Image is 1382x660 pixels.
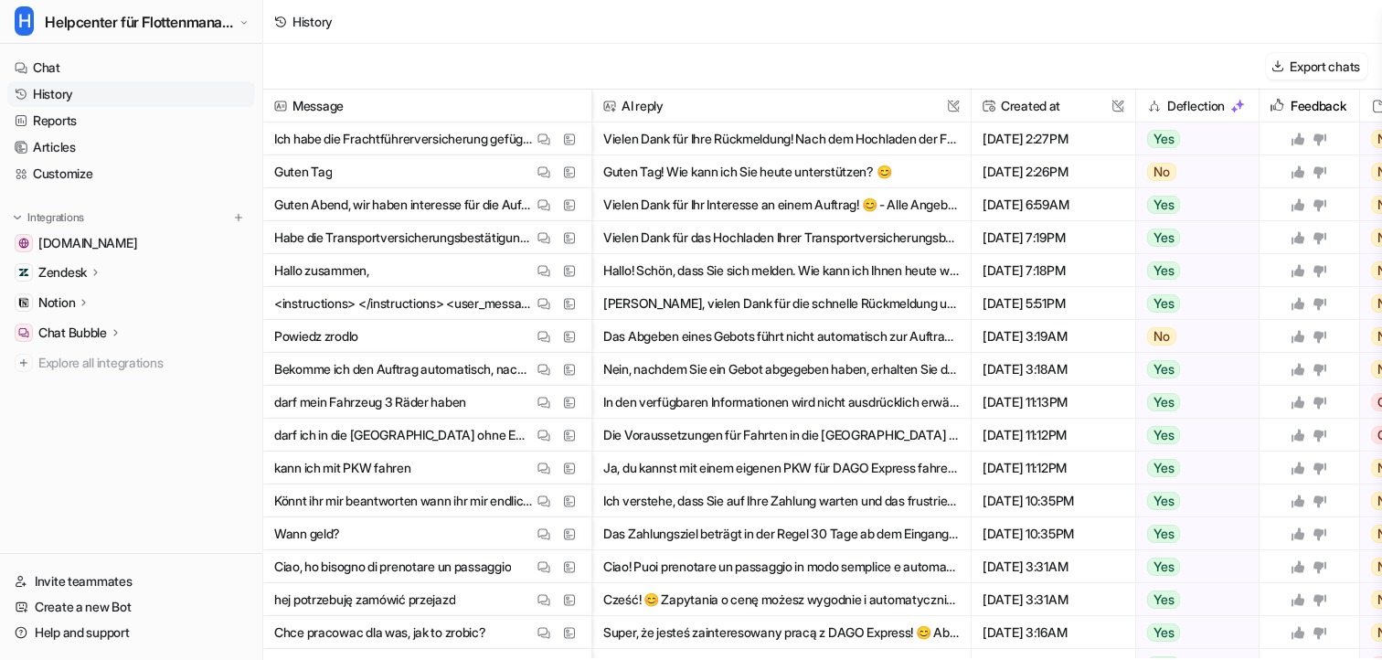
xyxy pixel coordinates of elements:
p: Hallo zusammen, [274,254,369,287]
button: Ich verstehe, dass Sie auf Ihre Zahlung warten und das frustrierend sein kann. Das Standard-Zahlu... [603,484,960,517]
img: Chat Bubble [18,327,29,338]
a: Create a new Bot [7,594,255,620]
button: Yes [1136,221,1249,254]
span: [DATE] 11:12PM [979,419,1128,452]
p: Powiedz zrodlo [274,320,358,353]
p: Wann geld? [274,517,340,550]
span: Explore all integrations [38,348,248,378]
img: Zendesk [18,267,29,278]
button: Yes [1136,550,1249,583]
h2: Feedback [1291,90,1346,122]
button: Yes [1136,188,1249,221]
button: Cześć! 😊 Zapytania o cenę możesz wygodnie i automatycznie składać przez naszą platformę. Wystarcz... [603,583,960,616]
span: [DATE] 3:16AM [979,616,1128,649]
img: menu_add.svg [232,211,245,224]
button: Yes [1136,419,1249,452]
a: Explore all integrations [7,350,255,376]
button: Export chats [1266,53,1367,80]
span: Yes [1147,492,1180,510]
button: Die Voraussetzungen für Fahrten in die [GEOGRAPHIC_DATA] ohne EU-Lizenz werden in den vorhandenen... [603,419,960,452]
span: Helpcenter für Flottenmanager (CarrierHub) [45,9,234,35]
span: [DATE] 3:31AM [979,583,1128,616]
p: Könnt ihr mir beantworten wann ihr mir endlich mein Geld gebt? [274,484,533,517]
p: Zendesk [38,263,87,282]
a: Customize [7,161,255,186]
button: Nein, nachdem Sie ein Gebot abgegeben haben, erhalten Sie den Auftrag nicht automatisch. Alle Ang... [603,353,960,386]
span: Yes [1147,525,1180,543]
a: History [7,81,255,107]
span: Yes [1147,459,1180,477]
span: Created at [979,90,1128,122]
p: Ciao, ho bisogno di prenotare un passaggio [274,550,511,583]
button: Super, że jesteś zainteresowany pracą z DAGO Express! 😊 Aby zostać naszym partnerem transportowym... [603,616,960,649]
img: dagoexpress.com [18,238,29,249]
button: Ciao! Puoi prenotare un passaggio in modo semplice e automatico tramite la nostra piattaforma. Ba... [603,550,960,583]
p: Ich habe die Frachtführerversicherung gefügt aber es ist noch nicht bestätigt? [274,122,533,155]
button: Vielen Dank für Ihre Rückmeldung! Nach dem Hochladen der Frachtführerversicherung erfolgt die Übe... [603,122,960,155]
div: History [292,12,333,31]
a: Articles [7,134,255,160]
button: Yes [1136,517,1249,550]
span: [DATE] 11:13PM [979,386,1128,419]
h2: Deflection [1167,90,1225,122]
span: Yes [1147,623,1180,642]
button: Yes [1136,616,1249,649]
span: Yes [1147,558,1180,576]
button: Ja, du kannst mit einem eigenen PKW für DAGO Express fahren! 🚗 Wichtig ist: - Du benötigst ein ei... [603,452,960,484]
p: Integrations [27,210,84,225]
img: Notion [18,297,29,308]
span: [DATE] 7:18PM [979,254,1128,287]
button: Yes [1136,583,1249,616]
span: [DATE] 7:19PM [979,221,1128,254]
span: [DATE] 10:35PM [979,517,1128,550]
a: Invite teammates [7,569,255,594]
p: Guten Abend, wir haben interesse für die Auftrag. [274,188,533,221]
span: [DATE] 5:51PM [979,287,1128,320]
span: Yes [1147,426,1180,444]
button: Yes [1136,287,1249,320]
span: [DATE] 6:59AM [979,188,1128,221]
span: [DOMAIN_NAME] [38,234,137,252]
a: Reports [7,108,255,133]
a: Chat [7,55,255,80]
button: Yes [1136,386,1249,419]
span: [DATE] 3:18AM [979,353,1128,386]
span: [DATE] 2:26PM [979,155,1128,188]
span: No [1147,163,1176,181]
span: Yes [1147,393,1180,411]
p: Notion [38,293,75,312]
span: H [15,6,34,36]
p: Guten Tag [274,155,332,188]
img: expand menu [11,211,24,224]
button: Yes [1136,353,1249,386]
button: No [1136,320,1249,353]
span: [DATE] 10:35PM [979,484,1128,517]
button: Guten Tag! Wie kann ich Sie heute unterstützen? 😊 [603,155,960,188]
button: Yes [1136,122,1249,155]
button: Hallo! Schön, dass Sie sich melden. Wie kann ich Ihnen heute weiterhelfen? 😊 [603,254,960,287]
span: [DATE] 3:31AM [979,550,1128,583]
a: Help and support [7,620,255,645]
button: Vielen Dank für das Hochladen Ihrer Transportversicherungsbestätigung! Die Überprüfung Ihrer Unte... [603,221,960,254]
span: Yes [1147,261,1180,280]
button: Integrations [7,208,90,227]
button: Yes [1136,452,1249,484]
button: Das Zahlungsziel beträgt in der Regel 30 Tage ab dem Eingang aller korrekten und vollständigen Do... [603,517,960,550]
p: Habe die Transportversicherungsbestätigung hoch geladen. Bitte um schnelle Bearbeitung [274,221,533,254]
p: Bekomme ich den Auftrag automatisch, nachdem ich ein Gebot abgegeben habe? [274,353,533,386]
p: Chce pracowac dla was, jak to zrobic? [274,616,486,649]
span: Yes [1147,130,1180,148]
span: Message [271,90,584,122]
p: <instructions> </instructions> <user_message> [PERSON_NAME], die Versicherungskosten würden sich ... [274,287,533,320]
a: dagoexpress.com[DOMAIN_NAME] [7,230,255,256]
p: kann ich mit PKW fahren [274,452,411,484]
button: [PERSON_NAME], vielen Dank für die schnelle Rückmeldung und die Information zu den Versicherungsk... [603,287,960,320]
p: darf ich in die [GEOGRAPHIC_DATA] ohne EU licenz [274,419,533,452]
span: Yes [1147,591,1180,609]
button: Das Abgeben eines Gebots führt nicht automatisch zur Auftragsvergabe. Alle Angebote werden gesamm... [603,320,960,353]
span: Yes [1147,196,1180,214]
span: Yes [1147,360,1180,378]
img: explore all integrations [15,354,33,372]
button: No [1136,155,1249,188]
span: AI reply [600,90,963,122]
